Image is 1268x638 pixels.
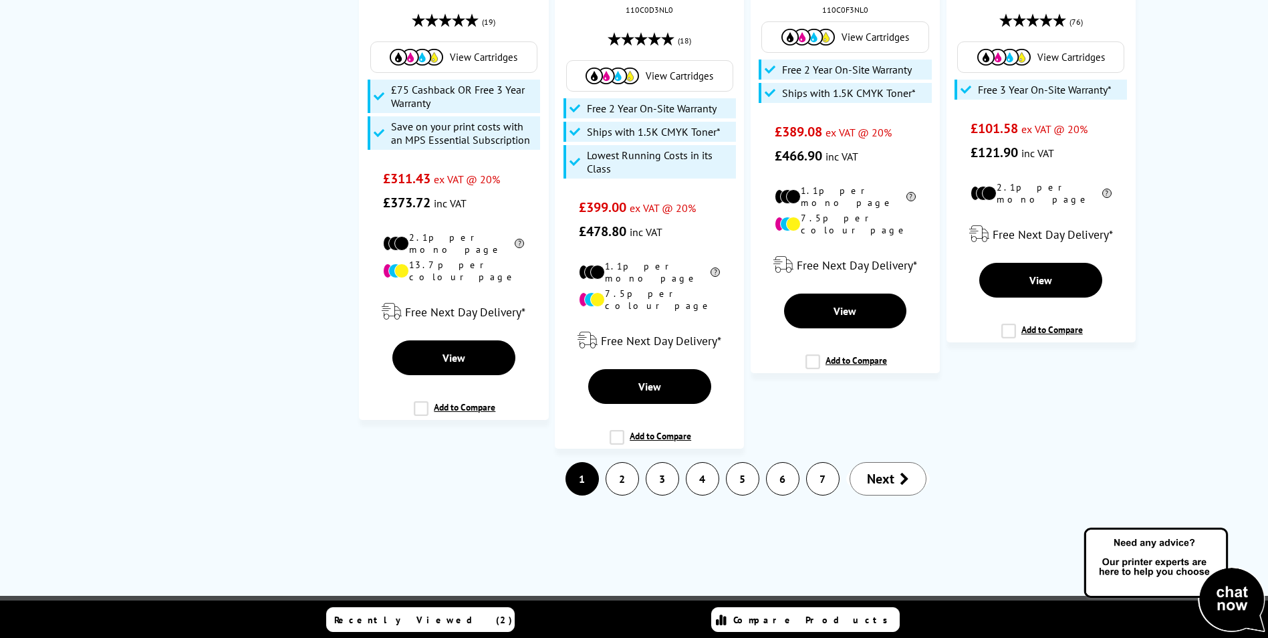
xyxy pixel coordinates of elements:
[383,194,430,211] span: £373.72
[761,5,930,15] div: 110C0F3NL0
[1021,122,1088,136] span: ex VAT @ 20%
[434,197,467,210] span: inc VAT
[678,28,691,54] span: (18)
[565,5,734,15] div: 110C0D3NL0
[805,354,887,380] label: Add to Compare
[775,212,916,236] li: 7.5p per colour page
[405,304,525,320] span: Free Next Day Delivery*
[1037,51,1105,64] span: View Cartridges
[561,322,737,359] div: modal_delivery
[587,148,733,175] span: Lowest Running Costs in its Class
[775,123,822,140] span: £389.08
[727,463,759,495] a: 5
[579,260,720,284] li: 1.1p per mono page
[450,51,517,64] span: View Cartridges
[850,462,926,496] a: Next
[767,463,799,495] a: 6
[834,304,856,318] span: View
[775,147,822,165] span: £466.90
[574,68,726,84] a: View Cartridges
[587,102,717,115] span: Free 2 Year On-Site Warranty
[971,120,1018,137] span: £101.58
[646,70,713,82] span: View Cartridges
[601,333,721,348] span: Free Next Day Delivery*
[587,125,721,138] span: Ships with 1.5K CMYK Toner*
[391,120,537,146] span: Save on your print costs with an MPS Essential Subscription
[334,614,513,626] span: Recently Viewed (2)
[579,223,626,240] span: £478.80
[588,369,711,404] a: View
[326,607,515,632] a: Recently Viewed (2)
[978,83,1112,96] span: Free 3 Year On-Site Warranty*
[579,288,720,312] li: 7.5p per colour page
[366,293,541,330] div: modal_delivery
[971,181,1112,205] li: 2.1p per mono page
[775,185,916,209] li: 1.1p per mono page
[606,463,638,495] a: 2
[383,259,524,283] li: 13.7p per colour page
[610,430,691,455] label: Add to Compare
[1001,324,1083,349] label: Add to Compare
[646,463,678,495] a: 3
[797,257,917,273] span: Free Next Day Delivery*
[630,225,662,239] span: inc VAT
[1069,9,1083,35] span: (76)
[383,231,524,255] li: 2.1p per mono page
[971,144,1018,161] span: £121.90
[434,173,500,186] span: ex VAT @ 20%
[784,294,907,328] a: View
[807,463,839,495] a: 7
[977,49,1031,66] img: Cartridges
[782,63,912,76] span: Free 2 Year On-Site Warranty
[867,470,894,488] span: Next
[1021,146,1054,160] span: inc VAT
[638,380,661,393] span: View
[442,351,465,364] span: View
[390,49,443,66] img: Cartridges
[826,150,858,163] span: inc VAT
[842,31,909,43] span: View Cartridges
[586,68,639,84] img: Cartridges
[391,83,537,110] span: £75 Cashback OR Free 3 Year Warranty
[781,29,835,45] img: Cartridges
[733,614,895,626] span: Compare Products
[979,263,1102,298] a: View
[782,86,916,100] span: Ships with 1.5K CMYK Toner*
[383,170,430,187] span: £311.43
[953,215,1129,253] div: modal_delivery
[579,199,626,216] span: £399.00
[482,9,495,35] span: (19)
[1081,526,1268,635] img: Open Live Chat window
[757,246,933,284] div: modal_delivery
[965,49,1117,66] a: View Cartridges
[993,227,1113,242] span: Free Next Day Delivery*
[686,463,719,495] a: 4
[392,340,515,375] a: View
[414,401,495,427] label: Add to Compare
[826,126,892,139] span: ex VAT @ 20%
[630,201,696,215] span: ex VAT @ 20%
[769,29,921,45] a: View Cartridges
[378,49,530,66] a: View Cartridges
[1029,274,1052,287] span: View
[711,607,900,632] a: Compare Products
